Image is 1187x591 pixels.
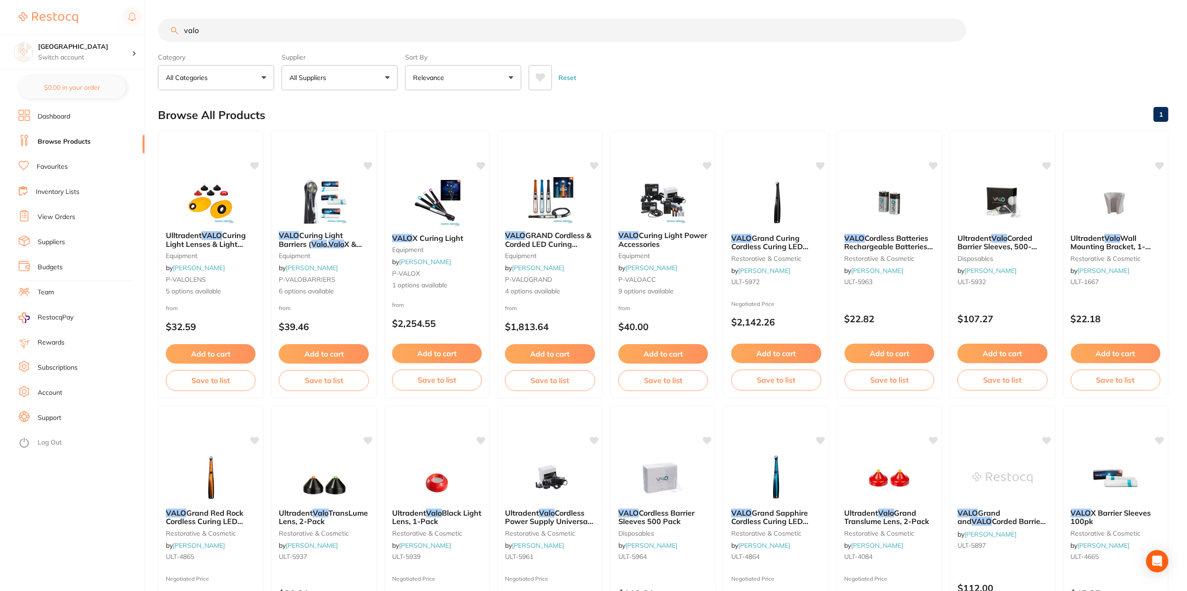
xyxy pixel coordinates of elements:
[845,530,934,537] small: restorative & cosmetic
[166,321,256,332] p: $32.59
[158,53,274,61] label: Category
[731,301,821,307] small: Negotiated Price
[845,508,930,526] span: Grand Translume Lens, 2-Pack
[19,7,78,28] a: Restocq Logo
[505,552,533,561] span: ULT-5961
[957,541,986,550] span: ULT-5897
[845,313,934,324] p: $22.82
[964,530,1016,538] a: [PERSON_NAME]
[392,301,404,308] span: from
[1071,266,1130,275] span: by
[405,65,521,90] button: Relevance
[957,255,1047,262] small: disposables
[1071,552,1099,561] span: ULT-4665
[1071,255,1161,262] small: restorative & cosmetic
[625,264,677,272] a: [PERSON_NAME]
[166,370,256,391] button: Save to list
[38,438,62,447] a: Log Out
[731,233,808,260] span: Grand Curing Cordless Curing LED Light & accessories
[392,552,420,561] span: ULT-5939
[957,313,1047,324] p: $107.27
[1071,234,1161,251] b: Ultradent Valo Wall Mounting Bracket, 1-Pack
[166,305,178,312] span: from
[166,552,194,561] span: ULT-4865
[852,266,904,275] a: [PERSON_NAME]
[279,344,368,364] button: Add to cart
[392,258,451,266] span: by
[282,53,398,61] label: Supplier
[618,231,708,248] b: VALO Curing Light Power Accessories
[392,508,481,526] span: Black Light Lens, 1-Pack
[166,344,256,364] button: Add to cart
[845,509,934,526] b: Ultradent Valo Grand Translume Lens, 2-Pack
[279,231,343,248] span: Curing Light Barriers (
[731,234,821,251] b: VALO Grand Curing Cordless Curing LED Light & accessories
[181,177,241,224] img: Ulltradent VALO Curing Light Lenses & Light Shields
[202,231,222,240] em: VALO
[957,266,1016,275] span: by
[279,239,362,257] span: X & Grand)
[731,317,821,327] p: $2,142.26
[286,541,338,550] a: [PERSON_NAME]
[166,231,256,248] b: Ulltradent VALO Curing Light Lenses & Light Shields
[294,455,354,501] img: Ultradent Valo TransLume Lens, 2-Pack
[845,233,865,243] em: VALO
[1071,344,1161,363] button: Add to cart
[37,162,68,172] a: Favourites
[1071,278,1099,286] span: ULT-1667
[957,234,1047,251] b: Ultradent Valo Corded Barrier Sleeves, 500-Pack
[618,552,647,561] span: ULT-5964
[845,552,873,561] span: ULT-4084
[166,508,186,518] em: VALO
[173,541,225,550] a: [PERSON_NAME]
[505,541,564,550] span: by
[1078,266,1130,275] a: [PERSON_NAME]
[392,576,482,582] small: Negotiated Price
[279,530,368,537] small: restorative & cosmetic
[505,264,564,272] span: by
[957,530,1016,538] span: by
[852,541,904,550] a: [PERSON_NAME]
[392,281,482,290] span: 1 options available
[286,264,338,272] a: [PERSON_NAME]
[618,509,708,526] b: VALO Cordless Barrier Sleeves 500 Pack
[166,508,243,535] span: Grand Red Rock Cordless Curing LED Light & access
[19,436,142,451] button: Log Out
[512,541,564,550] a: [PERSON_NAME]
[731,233,752,243] em: VALO
[731,576,821,582] small: Negotiated Price
[957,233,1037,260] span: Corded Barrier Sleeves, 500-Pack
[279,287,368,296] span: 6 options available
[328,239,344,249] em: Valo
[38,363,78,372] a: Subscriptions
[173,264,225,272] a: [PERSON_NAME]
[1078,541,1130,550] a: [PERSON_NAME]
[845,278,873,286] span: ULT-5963
[633,455,693,501] img: VALO Cordless Barrier Sleeves 500 Pack
[399,258,451,266] a: [PERSON_NAME]
[731,552,760,561] span: ULT-4864
[1154,105,1168,124] a: 1
[392,344,482,363] button: Add to cart
[556,65,579,90] button: Reset
[399,541,451,550] a: [PERSON_NAME]
[505,275,552,284] span: P-VALOGRAND
[392,233,413,243] em: VALO
[957,509,1047,526] b: VALO Grand and VALO Corded Barrier Sleeves 600pk
[731,508,752,518] em: VALO
[618,252,708,259] small: equipment
[166,576,256,582] small: Negotiated Price
[845,234,934,251] b: VALO Cordless Batteries Rechargeable Batteries 2 Pack
[19,312,73,323] a: RestocqPay
[19,12,78,23] img: Restocq Logo
[731,508,808,535] span: Grand Sapphire Cordless Curing LED Light & access
[505,508,593,535] span: Cordless Power Supply Universal Power Pack
[957,278,986,286] span: ULT-5932
[405,53,521,61] label: Sort By
[625,541,677,550] a: [PERSON_NAME]
[618,305,630,312] span: from
[392,530,482,537] small: restorative & cosmetic
[426,508,442,518] em: Valo
[166,231,202,240] span: Ulltradent
[1071,541,1130,550] span: by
